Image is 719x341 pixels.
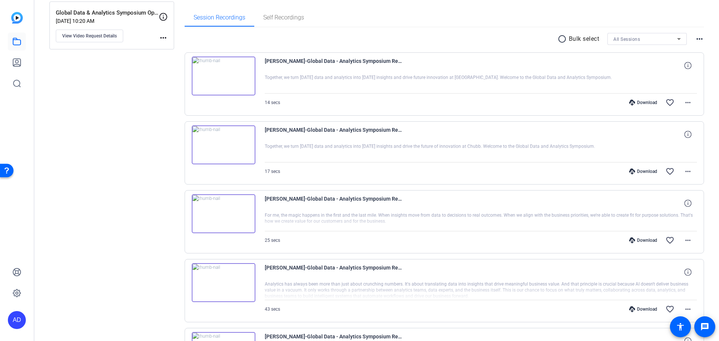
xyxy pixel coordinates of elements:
p: Global Data & Analytics Symposium Opening Video [56,9,159,17]
mat-icon: radio_button_unchecked [558,34,569,43]
mat-icon: message [700,322,709,331]
img: thumb-nail [192,57,255,95]
img: thumb-nail [192,194,255,233]
span: All Sessions [613,37,640,42]
p: [DATE] 10:20 AM [56,18,159,24]
mat-icon: more_horiz [695,34,704,43]
img: thumb-nail [192,125,255,164]
span: [PERSON_NAME]-Global Data - Analytics Symposium Reel-Global Data - Analytics Symposium Opening Vi... [265,263,403,281]
mat-icon: more_horiz [683,236,692,245]
div: Download [625,168,661,174]
div: AD [8,311,26,329]
span: View Video Request Details [62,33,117,39]
mat-icon: accessibility [676,322,685,331]
mat-icon: favorite_border [665,305,674,314]
span: Session Recordings [194,15,245,21]
mat-icon: favorite_border [665,98,674,107]
mat-icon: more_horiz [683,98,692,107]
mat-icon: favorite_border [665,167,674,176]
button: View Video Request Details [56,30,123,42]
mat-icon: more_horiz [683,167,692,176]
span: [PERSON_NAME]-Global Data - Analytics Symposium Reel-Global Data - Analytics Symposium Opening Vi... [265,194,403,212]
span: Self Recordings [263,15,304,21]
span: [PERSON_NAME]-Global Data - Analytics Symposium Reel-Global Data - Analytics Symposium Opening Vi... [265,57,403,74]
span: [PERSON_NAME]-Global Data - Analytics Symposium Reel-Global Data - Analytics Symposium Opening Vi... [265,125,403,143]
div: Download [625,237,661,243]
div: Download [625,100,661,106]
mat-icon: more_horiz [159,33,168,42]
span: 43 secs [265,307,280,312]
span: 17 secs [265,169,280,174]
img: blue-gradient.svg [11,12,23,24]
mat-icon: favorite_border [665,236,674,245]
mat-icon: more_horiz [683,305,692,314]
p: Bulk select [569,34,600,43]
img: thumb-nail [192,263,255,302]
span: 14 secs [265,100,280,105]
span: 25 secs [265,238,280,243]
div: Download [625,306,661,312]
